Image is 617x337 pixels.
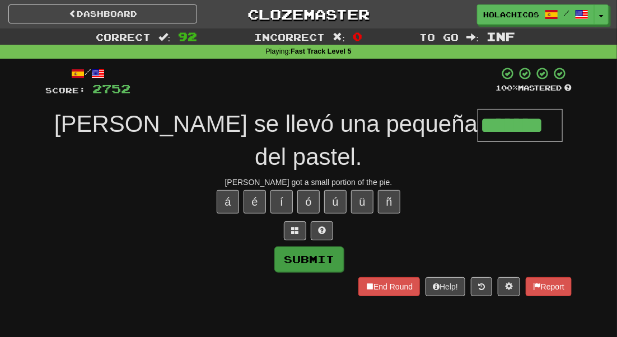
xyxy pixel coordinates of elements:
button: ñ [378,190,400,213]
button: Round history (alt+y) [471,277,492,296]
div: [PERSON_NAME] got a small portion of the pie. [45,177,572,188]
button: Help! [426,277,465,296]
button: Single letter hint - you only get 1 per sentence and score half the points! alt+h [311,221,333,240]
div: Mastered [496,83,572,93]
span: Holachicos [483,10,539,20]
span: 100 % [496,83,518,92]
span: Score: [45,86,86,95]
a: Clozemaster [214,4,403,24]
a: Holachicos / [477,4,595,25]
span: 2752 [92,82,130,96]
span: : [467,32,479,42]
span: : [333,32,345,42]
span: : [158,32,171,42]
button: End Round [358,277,420,296]
span: [PERSON_NAME] se llevó una pequeña [54,111,478,137]
button: á [217,190,239,213]
span: To go [420,31,459,42]
span: Correct [96,31,151,42]
span: del pastel. [255,144,362,170]
button: Report [526,277,572,296]
button: Switch sentence to multiple choice alt+p [284,221,306,240]
span: / [564,9,569,17]
button: í [270,190,293,213]
button: Submit [274,246,344,272]
a: Dashboard [8,4,197,23]
button: é [244,190,266,213]
span: Incorrect [255,31,325,42]
span: 92 [178,30,197,43]
span: 0 [353,30,362,43]
div: / [45,67,130,80]
button: ü [351,190,373,213]
span: Inf [487,30,515,43]
strong: Fast Track Level 5 [291,48,352,55]
button: ó [297,190,320,213]
button: ú [324,190,347,213]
